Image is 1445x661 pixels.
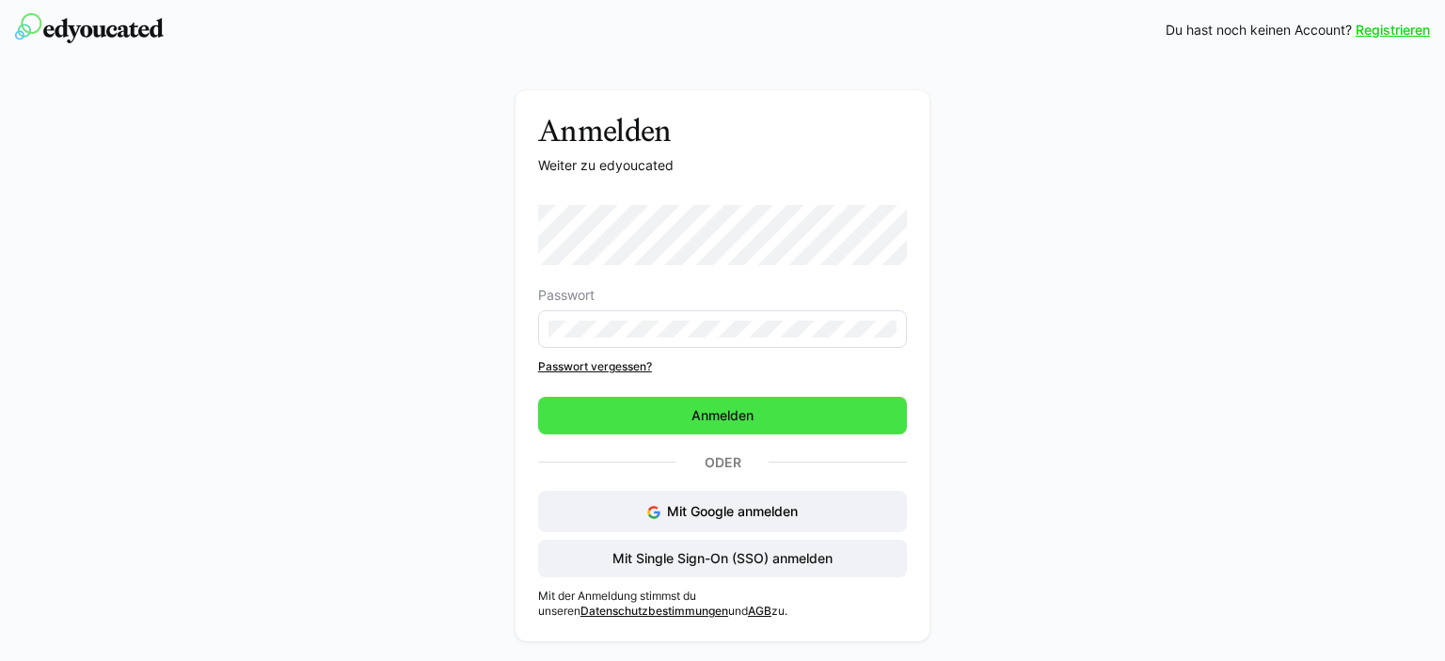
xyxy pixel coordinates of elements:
[15,13,164,43] img: edyoucated
[1356,21,1430,39] a: Registrieren
[538,397,907,434] button: Anmelden
[538,589,907,619] p: Mit der Anmeldung stimmst du unseren und zu.
[667,503,798,519] span: Mit Google anmelden
[580,604,728,618] a: Datenschutzbestimmungen
[538,359,907,374] a: Passwort vergessen?
[610,549,835,568] span: Mit Single Sign-On (SSO) anmelden
[538,113,907,149] h3: Anmelden
[538,491,907,532] button: Mit Google anmelden
[538,156,907,175] p: Weiter zu edyoucated
[748,604,771,618] a: AGB
[676,449,769,476] p: Oder
[689,406,756,425] span: Anmelden
[1166,21,1352,39] span: Du hast noch keinen Account?
[538,288,595,303] span: Passwort
[538,540,907,577] button: Mit Single Sign-On (SSO) anmelden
